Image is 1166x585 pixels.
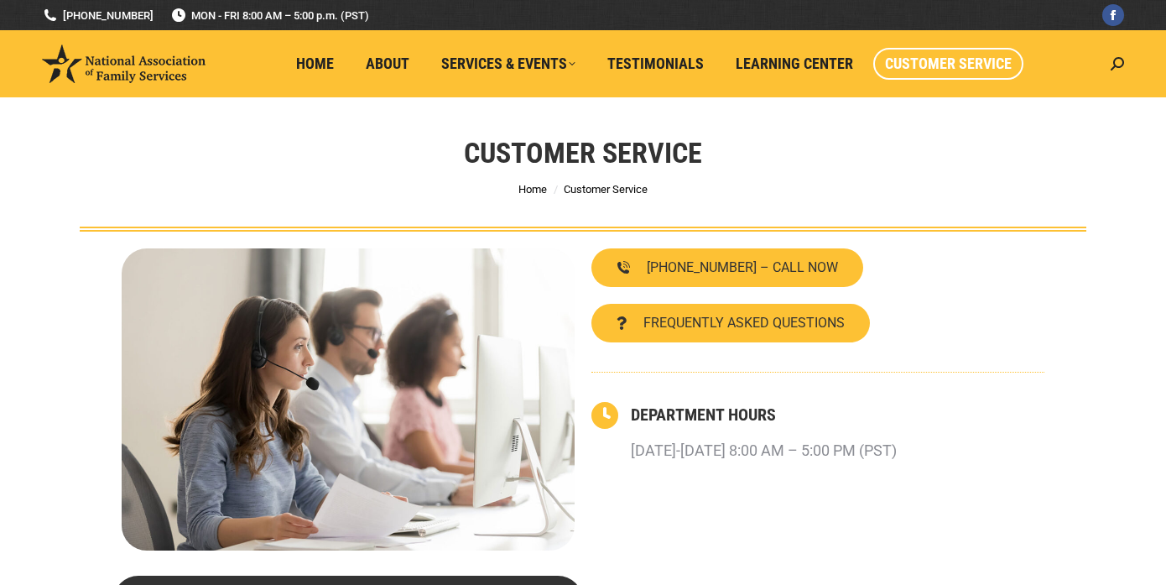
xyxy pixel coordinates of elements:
[464,134,702,171] h1: Customer Service
[366,55,409,73] span: About
[596,48,716,80] a: Testimonials
[518,183,547,196] a: Home
[607,55,704,73] span: Testimonials
[564,183,648,196] span: Customer Service
[296,55,334,73] span: Home
[284,48,346,80] a: Home
[647,261,838,274] span: [PHONE_NUMBER] – CALL NOW
[736,55,853,73] span: Learning Center
[42,44,206,83] img: National Association of Family Services
[591,304,870,342] a: FREQUENTLY ASKED QUESTIONS
[441,55,575,73] span: Services & Events
[1102,4,1124,26] a: Facebook page opens in new window
[873,48,1023,80] a: Customer Service
[591,248,863,287] a: [PHONE_NUMBER] – CALL NOW
[170,8,369,24] span: MON - FRI 8:00 AM – 5:00 p.m. (PST)
[643,316,845,330] span: FREQUENTLY ASKED QUESTIONS
[631,436,897,466] p: [DATE]-[DATE] 8:00 AM – 5:00 PM (PST)
[631,405,776,425] a: DEPARTMENT HOURS
[354,48,421,80] a: About
[122,248,575,551] img: Contact National Association of Family Services
[724,48,865,80] a: Learning Center
[42,8,154,24] a: [PHONE_NUMBER]
[885,55,1012,73] span: Customer Service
